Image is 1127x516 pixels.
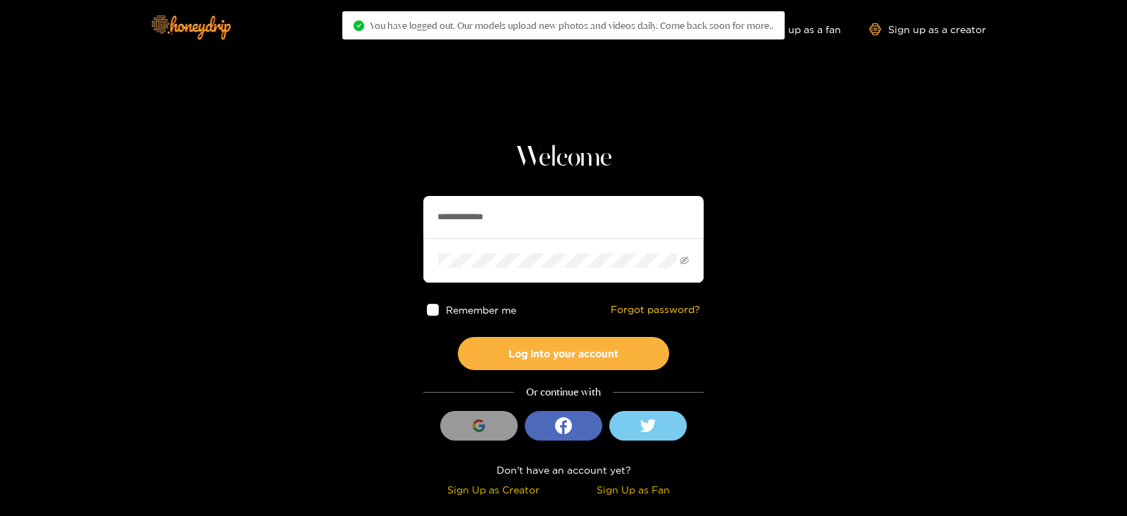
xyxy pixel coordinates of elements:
span: Remember me [446,305,516,315]
div: Or continue with [423,384,704,400]
span: check-circle [354,20,364,31]
a: Sign up as a creator [869,23,986,35]
button: Log into your account [458,337,669,370]
a: Forgot password? [611,304,700,316]
a: Sign up as a fan [745,23,841,35]
span: You have logged out. Our models upload new photos and videos daily. Come back soon for more.. [370,20,773,31]
div: Sign Up as Fan [567,481,700,498]
h1: Welcome [423,141,704,175]
div: Sign Up as Creator [427,481,560,498]
div: Don't have an account yet? [423,462,704,478]
span: eye-invisible [680,256,689,265]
